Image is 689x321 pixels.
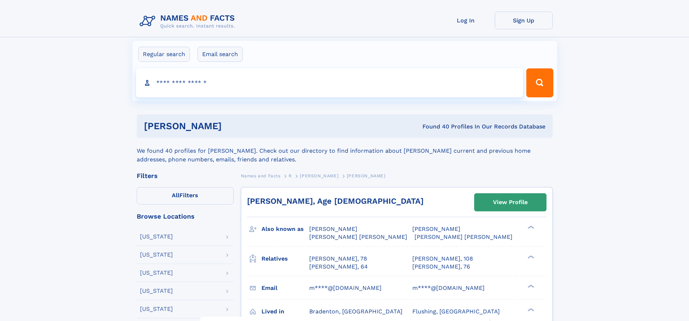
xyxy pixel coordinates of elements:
div: [US_STATE] [140,234,173,240]
a: [PERSON_NAME], 76 [412,263,470,271]
div: We found 40 profiles for [PERSON_NAME]. Check out our directory to find information about [PERSON... [137,138,553,164]
span: Flushing, [GEOGRAPHIC_DATA] [412,308,500,315]
div: ❯ [526,254,535,259]
input: search input [136,68,523,97]
label: Regular search [138,47,190,62]
span: [PERSON_NAME] [309,225,357,232]
a: Log In [437,12,495,29]
a: [PERSON_NAME], 108 [412,255,473,263]
a: [PERSON_NAME], Age [DEMOGRAPHIC_DATA] [247,197,424,206]
a: [PERSON_NAME] [300,171,339,180]
h3: Also known as [261,223,309,235]
span: [PERSON_NAME] [PERSON_NAME] [309,233,407,240]
span: Bradenton, [GEOGRAPHIC_DATA] [309,308,403,315]
span: [PERSON_NAME] [300,173,339,178]
label: Filters [137,187,234,204]
div: View Profile [493,194,528,211]
div: Found 40 Profiles In Our Records Database [322,123,545,131]
a: Sign Up [495,12,553,29]
a: Names and Facts [241,171,281,180]
span: All [172,192,179,199]
a: [PERSON_NAME], 78 [309,255,367,263]
span: R [289,173,292,178]
div: [US_STATE] [140,252,173,258]
h1: [PERSON_NAME] [144,122,322,131]
span: [PERSON_NAME] [412,225,460,232]
h3: Lived in [261,305,309,318]
a: R [289,171,292,180]
span: [PERSON_NAME] [347,173,386,178]
span: [PERSON_NAME] [PERSON_NAME] [414,233,513,240]
div: ❯ [526,307,535,312]
label: Email search [197,47,243,62]
div: ❯ [526,284,535,288]
img: Logo Names and Facts [137,12,241,31]
div: Filters [137,173,234,179]
button: Search Button [526,68,553,97]
div: [US_STATE] [140,270,173,276]
div: [US_STATE] [140,288,173,294]
h3: Relatives [261,253,309,265]
a: View Profile [475,194,546,211]
h3: Email [261,282,309,294]
div: Browse Locations [137,213,234,220]
div: [US_STATE] [140,306,173,312]
a: [PERSON_NAME], 64 [309,263,368,271]
div: ❯ [526,225,535,230]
